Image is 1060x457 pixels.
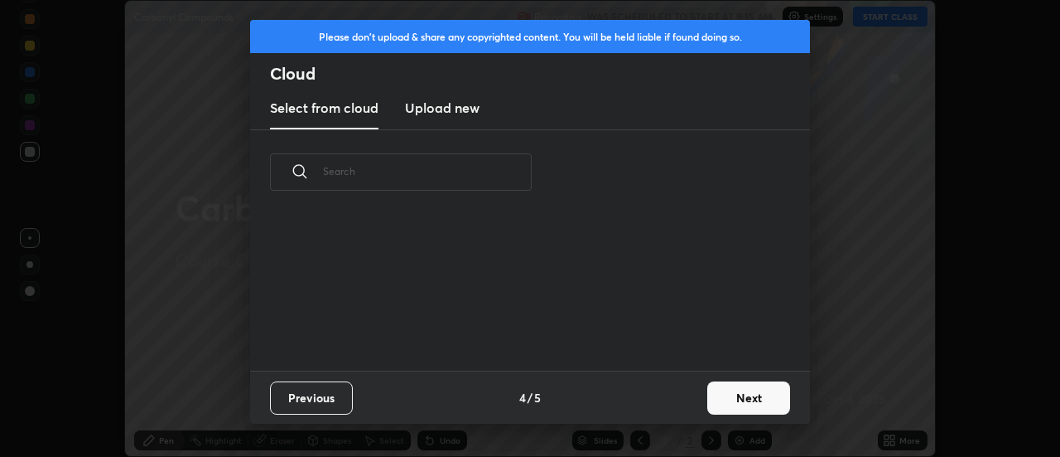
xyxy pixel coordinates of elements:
h4: 4 [519,389,526,406]
h3: Upload new [405,98,479,118]
h3: Select from cloud [270,98,378,118]
button: Previous [270,382,353,415]
h2: Cloud [270,63,810,85]
h4: 5 [534,389,541,406]
button: Next [707,382,790,415]
h4: / [528,389,532,406]
div: Please don't upload & share any copyrighted content. You will be held liable if found doing so. [250,20,810,53]
input: Search [323,136,532,207]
